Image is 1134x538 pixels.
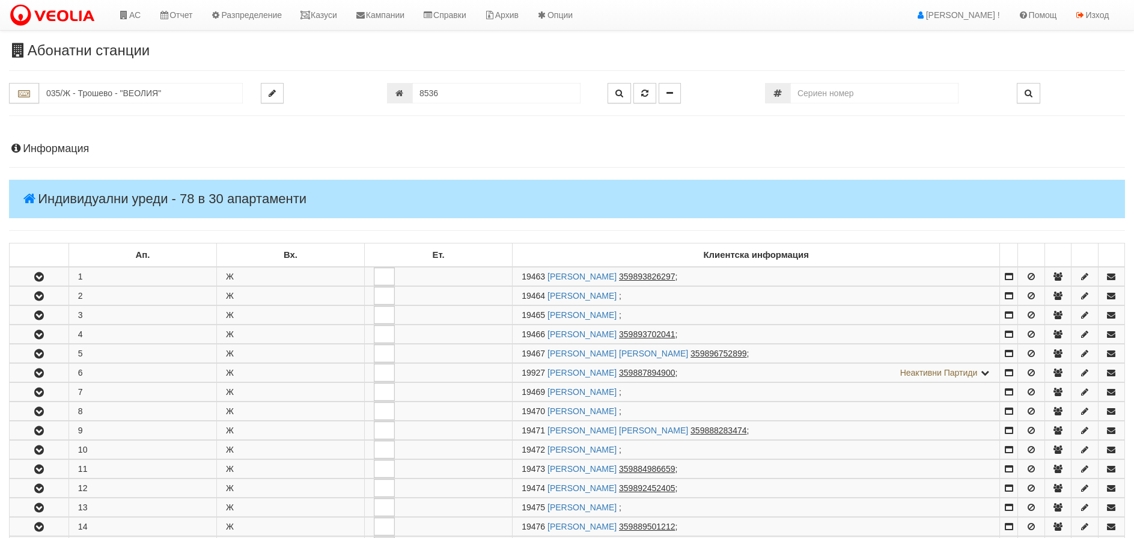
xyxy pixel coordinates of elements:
[547,483,617,493] a: [PERSON_NAME]
[9,3,100,28] img: VeoliaLogo.png
[522,426,545,435] span: Партида №
[69,421,216,440] td: 9
[513,460,1000,478] td: ;
[690,349,746,358] tcxspan: Call 359896752899 via 3CX
[513,287,1000,305] td: ;
[704,250,809,260] b: Клиентска информация
[513,344,1000,363] td: ;
[547,522,617,531] a: [PERSON_NAME]
[513,383,1000,402] td: ;
[216,287,364,305] td: Ж
[513,243,1000,267] td: Клиентска информация: No sort applied, sorting is disabled
[547,329,617,339] a: [PERSON_NAME]
[69,364,216,382] td: 6
[216,518,364,536] td: Ж
[513,325,1000,344] td: ;
[69,267,216,286] td: 1
[513,518,1000,536] td: ;
[522,387,545,397] span: Партида №
[619,368,675,378] tcxspan: Call 359887894900 via 3CX
[69,344,216,363] td: 5
[216,344,364,363] td: Ж
[513,441,1000,459] td: ;
[39,83,243,103] input: Абонатна станция
[216,306,364,325] td: Ж
[522,329,545,339] span: Партида №
[522,406,545,416] span: Партида №
[1018,243,1044,267] td: : No sort applied, sorting is disabled
[547,310,617,320] a: [PERSON_NAME]
[619,483,675,493] tcxspan: Call 359892452405 via 3CX
[547,445,617,454] a: [PERSON_NAME]
[1098,243,1124,267] td: : No sort applied, sorting is disabled
[365,243,513,267] td: Ет.: No sort applied, sorting is disabled
[69,306,216,325] td: 3
[1044,243,1071,267] td: : No sort applied, sorting is disabled
[522,368,545,378] span: Партида №
[900,368,978,378] span: Неактивни Партиди
[216,441,364,459] td: Ж
[69,441,216,459] td: 10
[522,464,545,474] span: Партида №
[69,498,216,517] td: 13
[522,349,545,358] span: Партида №
[619,329,675,339] tcxspan: Call 359893702041 via 3CX
[433,250,445,260] b: Ет.
[216,364,364,382] td: Ж
[513,479,1000,498] td: ;
[522,310,545,320] span: Партида №
[547,272,617,281] a: [PERSON_NAME]
[619,522,675,531] tcxspan: Call 359889501212 via 3CX
[522,483,545,493] span: Партида №
[69,460,216,478] td: 11
[690,426,746,435] tcxspan: Call 359888283474 via 3CX
[216,267,364,286] td: Ж
[10,243,69,267] td: : No sort applied, sorting is disabled
[547,387,617,397] a: [PERSON_NAME]
[1072,243,1098,267] td: : No sort applied, sorting is disabled
[216,498,364,517] td: Ж
[513,364,1000,382] td: ;
[216,421,364,440] td: Ж
[216,383,364,402] td: Ж
[69,479,216,498] td: 12
[69,402,216,421] td: 8
[9,143,1125,155] h4: Информация
[619,464,675,474] tcxspan: Call 359884986659 via 3CX
[216,402,364,421] td: Ж
[216,243,364,267] td: Вх.: No sort applied, sorting is disabled
[135,250,150,260] b: Ап.
[513,306,1000,325] td: ;
[9,43,1125,58] h3: Абонатни станции
[69,287,216,305] td: 2
[522,291,545,301] span: Партида №
[412,83,581,103] input: Партида №
[216,460,364,478] td: Ж
[69,243,216,267] td: Ап.: No sort applied, sorting is disabled
[790,83,959,103] input: Сериен номер
[547,503,617,512] a: [PERSON_NAME]
[513,498,1000,517] td: ;
[522,272,545,281] span: Партида №
[547,291,617,301] a: [PERSON_NAME]
[216,325,364,344] td: Ж
[513,421,1000,440] td: ;
[284,250,297,260] b: Вх.
[547,406,617,416] a: [PERSON_NAME]
[522,445,545,454] span: Партида №
[619,272,675,281] tcxspan: Call 359893826297 via 3CX
[522,522,545,531] span: Партида №
[547,349,688,358] a: [PERSON_NAME] [PERSON_NAME]
[547,426,688,435] a: [PERSON_NAME] [PERSON_NAME]
[9,180,1125,218] h4: Индивидуални уреди - 78 в 30 апартаменти
[69,325,216,344] td: 4
[69,383,216,402] td: 7
[513,402,1000,421] td: ;
[547,368,617,378] a: [PERSON_NAME]
[547,464,617,474] a: [PERSON_NAME]
[1000,243,1018,267] td: : No sort applied, sorting is disabled
[522,503,545,512] span: Партида №
[69,518,216,536] td: 14
[216,479,364,498] td: Ж
[513,267,1000,286] td: ;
